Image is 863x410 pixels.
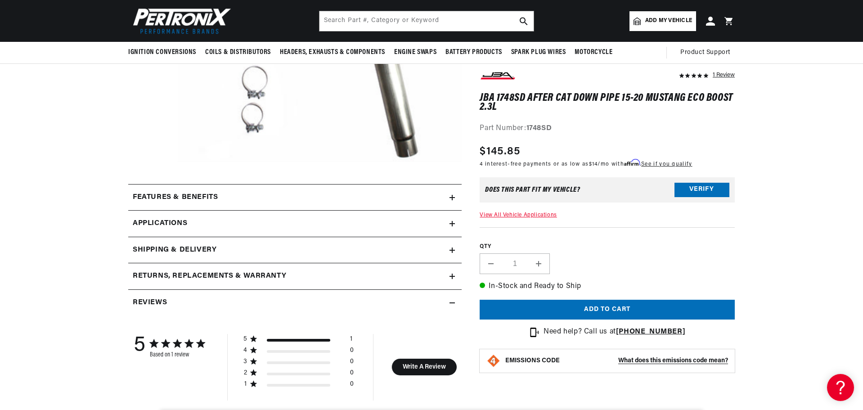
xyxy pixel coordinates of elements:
[480,94,735,112] h1: JBA 1748SD After Cat Down Pipe 15-20 Mustang Eco Boost 2.3L
[133,218,187,230] span: Applications
[243,380,247,388] div: 1
[674,183,729,197] button: Verify
[134,334,145,358] div: 5
[128,237,462,263] summary: Shipping & Delivery
[133,297,167,309] h2: Reviews
[485,186,580,194] div: Does This part fit My vehicle?
[624,159,640,166] span: Affirm
[350,347,354,358] div: 0
[680,42,735,63] summary: Product Support
[641,162,692,167] a: See if you qualify - Learn more about Affirm Financing (opens in modal)
[243,335,247,343] div: 5
[243,380,354,392] div: 1 star by 0 reviews
[243,369,354,380] div: 2 star by 0 reviews
[133,192,218,203] h2: Features & Benefits
[544,326,685,338] p: Need help? Call us at
[280,48,385,57] span: Headers, Exhausts & Components
[275,42,390,63] summary: Headers, Exhausts & Components
[205,48,271,57] span: Coils & Distributors
[645,17,692,25] span: Add my vehicle
[480,212,557,218] a: View All Vehicle Applications
[507,42,571,63] summary: Spark Plug Wires
[391,359,457,375] button: Write A Review
[243,358,247,366] div: 3
[133,244,216,256] h2: Shipping & Delivery
[243,347,247,355] div: 4
[150,351,205,358] div: Based on 1 review
[350,369,354,380] div: 0
[441,42,507,63] summary: Battery Products
[505,357,560,364] strong: EMISSIONS CODE
[480,300,735,320] button: Add to cart
[350,358,354,369] div: 0
[128,211,462,237] a: Applications
[128,263,462,289] summary: Returns, Replacements & Warranty
[319,11,534,31] input: Search Part #, Category or Keyword
[480,281,735,293] p: In-Stock and Ready to Ship
[629,11,696,31] a: Add my vehicle
[616,328,685,335] a: [PHONE_NUMBER]
[445,48,502,57] span: Battery Products
[505,357,728,365] button: EMISSIONS CODEWhat does this emissions code mean?
[128,290,462,316] summary: Reviews
[350,335,352,347] div: 1
[390,42,441,63] summary: Engine Swaps
[589,162,598,167] span: $14
[394,48,436,57] span: Engine Swaps
[128,5,232,36] img: Pertronix
[618,357,728,364] strong: What does this emissions code mean?
[575,48,612,57] span: Motorcycle
[514,11,534,31] button: search button
[243,335,354,347] div: 5 star by 1 reviews
[511,48,566,57] span: Spark Plug Wires
[243,358,354,369] div: 3 star by 0 reviews
[350,380,354,392] div: 0
[480,123,735,135] div: Part Number:
[526,125,552,132] strong: 1748SD
[480,144,520,160] span: $145.85
[243,369,247,377] div: 2
[201,42,275,63] summary: Coils & Distributors
[243,347,354,358] div: 4 star by 0 reviews
[133,270,286,282] h2: Returns, Replacements & Warranty
[128,185,462,211] summary: Features & Benefits
[480,160,692,168] p: 4 interest-free payments or as low as /mo with .
[128,42,201,63] summary: Ignition Conversions
[570,42,617,63] summary: Motorcycle
[680,48,730,58] span: Product Support
[486,354,501,368] img: Emissions code
[128,48,196,57] span: Ignition Conversions
[713,69,735,80] div: 1 Review
[480,243,735,251] label: QTY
